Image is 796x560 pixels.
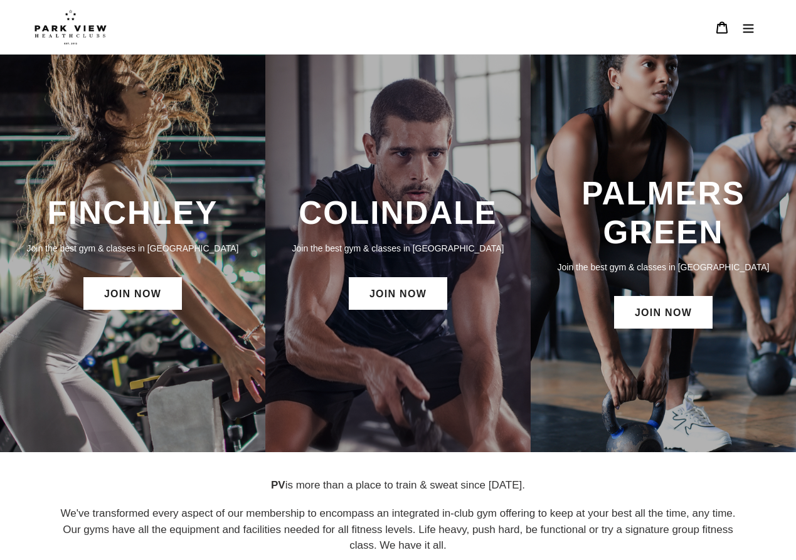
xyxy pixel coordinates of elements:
[83,277,182,310] a: JOIN NOW: Finchley Membership
[735,14,762,41] button: Menu
[56,505,740,554] p: We've transformed every aspect of our membership to encompass an integrated in-club gym offering ...
[278,241,518,255] p: Join the best gym & classes in [GEOGRAPHIC_DATA]
[56,477,740,494] p: is more than a place to train & sweat since [DATE].
[349,277,447,310] a: JOIN NOW: Colindale Membership
[543,260,783,274] p: Join the best gym & classes in [GEOGRAPHIC_DATA]
[271,479,285,491] strong: PV
[13,194,253,232] h3: FINCHLEY
[278,194,518,232] h3: COLINDALE
[13,241,253,255] p: Join the best gym & classes in [GEOGRAPHIC_DATA]
[614,296,713,329] a: JOIN NOW: Palmers Green Membership
[543,174,783,251] h3: PALMERS GREEN
[34,9,107,45] img: Park view health clubs is a gym near you.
